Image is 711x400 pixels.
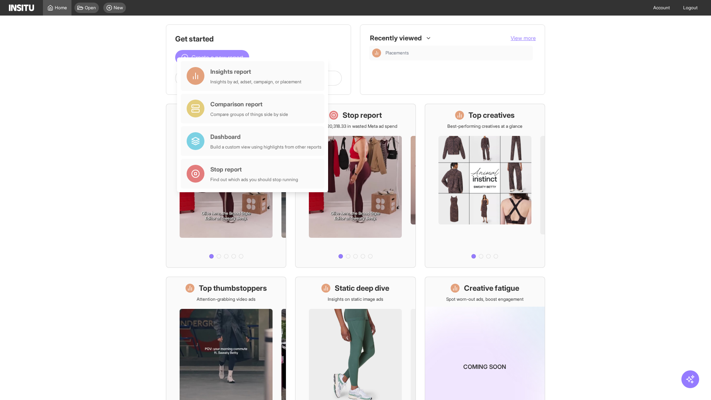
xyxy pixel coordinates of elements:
[335,283,389,293] h1: Static deep dive
[210,67,301,76] div: Insights report
[210,79,301,85] div: Insights by ad, adset, campaign, or placement
[511,34,536,42] button: View more
[314,123,397,129] p: Save £20,318.33 in wasted Meta ad spend
[210,111,288,117] div: Compare groups of things side by side
[197,296,256,302] p: Attention-grabbing video ads
[175,50,249,65] button: Create a new report
[210,100,288,109] div: Comparison report
[85,5,96,11] span: Open
[114,5,123,11] span: New
[191,53,243,62] span: Create a new report
[210,165,298,174] div: Stop report
[343,110,382,120] h1: Stop report
[385,50,530,56] span: Placements
[166,104,286,268] a: What's live nowSee all active ads instantly
[511,35,536,41] span: View more
[55,5,67,11] span: Home
[9,4,34,11] img: Logo
[199,283,267,293] h1: Top thumbstoppers
[210,132,321,141] div: Dashboard
[385,50,409,56] span: Placements
[425,104,545,268] a: Top creativesBest-performing creatives at a glance
[328,296,383,302] p: Insights on static image ads
[447,123,523,129] p: Best-performing creatives at a glance
[295,104,415,268] a: Stop reportSave £20,318.33 in wasted Meta ad spend
[210,144,321,150] div: Build a custom view using highlights from other reports
[372,49,381,57] div: Insights
[175,34,342,44] h1: Get started
[210,177,298,183] div: Find out which ads you should stop running
[468,110,515,120] h1: Top creatives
